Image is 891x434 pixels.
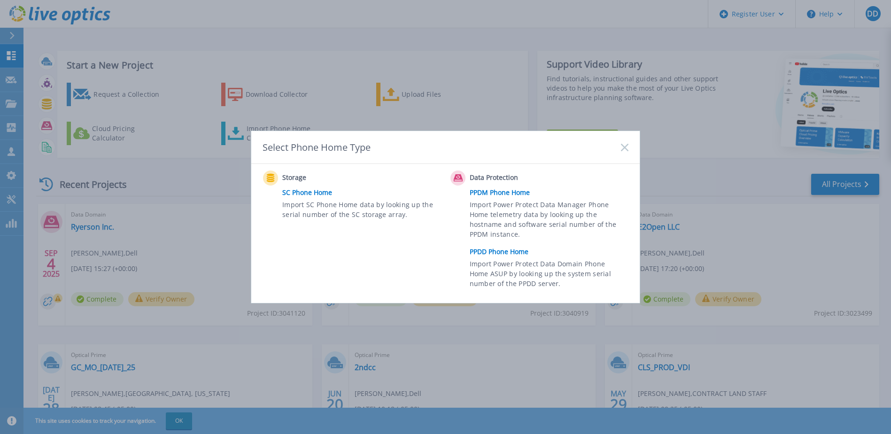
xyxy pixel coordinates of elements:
a: PPDD Phone Home [470,245,633,259]
span: Import Power Protect Data Manager Phone Home telemetry data by looking up the hostname and softwa... [470,200,626,243]
span: Import Power Protect Data Domain Phone Home ASUP by looking up the system serial number of the PP... [470,259,626,291]
span: Import SC Phone Home data by looking up the serial number of the SC storage array. [282,200,439,221]
a: PPDM Phone Home [470,186,633,200]
span: Storage [282,172,376,184]
span: Data Protection [470,172,563,184]
div: Select Phone Home Type [263,141,372,154]
a: SC Phone Home [282,186,446,200]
